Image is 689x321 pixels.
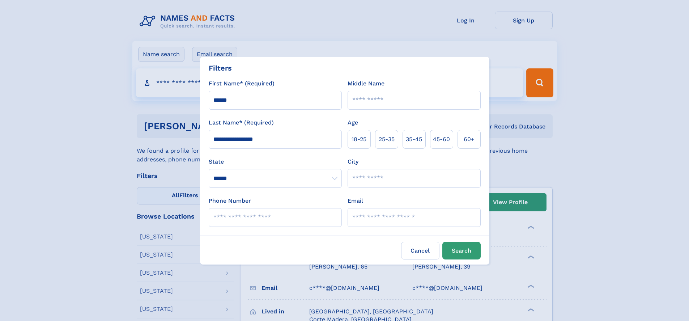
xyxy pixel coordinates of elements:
label: First Name* (Required) [209,79,275,88]
span: 25‑35 [379,135,395,144]
span: 35‑45 [406,135,422,144]
label: Age [348,118,358,127]
span: 18‑25 [352,135,366,144]
label: Phone Number [209,197,251,205]
label: Email [348,197,363,205]
label: Last Name* (Required) [209,118,274,127]
span: 45‑60 [433,135,450,144]
button: Search [442,242,481,259]
label: Cancel [401,242,439,259]
label: Middle Name [348,79,384,88]
span: 60+ [464,135,475,144]
div: Filters [209,63,232,73]
label: City [348,157,358,166]
label: State [209,157,342,166]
